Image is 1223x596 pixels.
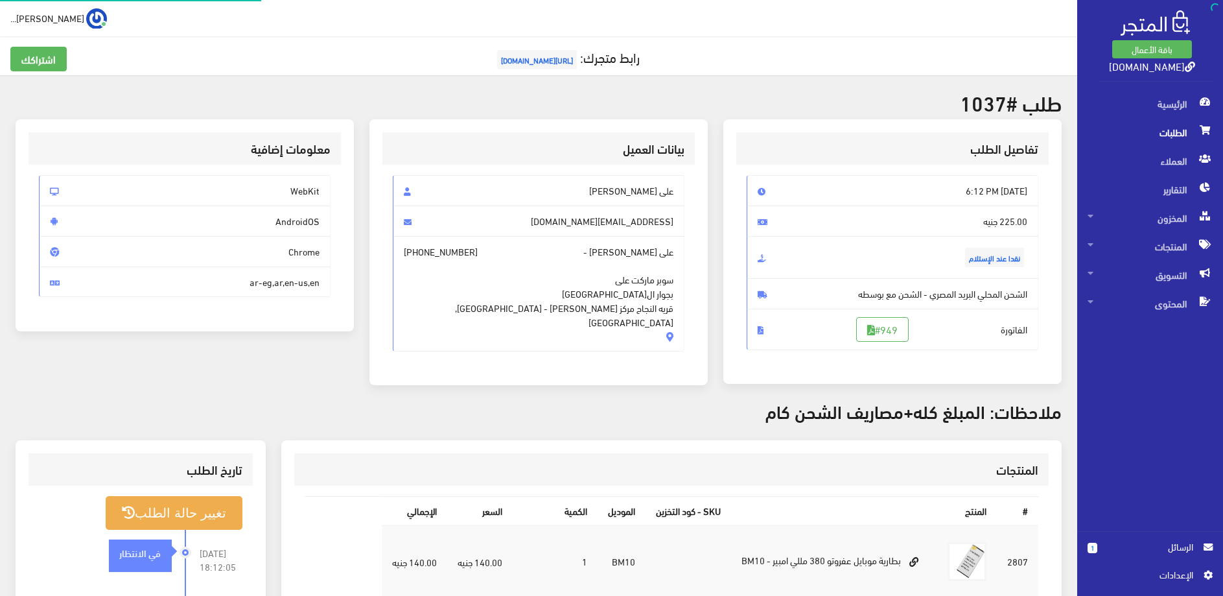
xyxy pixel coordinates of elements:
[16,91,1062,113] h2: طلب #1037
[39,236,331,267] span: Chrome
[856,317,909,342] a: #949
[10,8,107,29] a: ... [PERSON_NAME]...
[1108,540,1193,554] span: الرسائل
[86,8,107,29] img: ...
[10,10,84,26] span: [PERSON_NAME]...
[1088,147,1213,175] span: العملاء
[393,175,684,206] span: على [PERSON_NAME]
[1088,540,1213,567] a: 1 الرسائل
[494,45,640,69] a: رابط متجرك:[URL][DOMAIN_NAME]
[747,175,1038,206] span: [DATE] 6:12 PM
[1098,567,1193,582] span: اﻹعدادات
[1077,289,1223,318] a: المحتوى
[39,267,331,298] span: ar-eg,ar,en-us,en
[1088,232,1213,261] span: المنتجات
[1121,10,1190,36] img: .
[646,497,731,525] th: SKU - كود التخزين
[447,497,513,525] th: السعر
[1088,89,1213,118] span: الرئيسية
[747,309,1038,350] span: الفاتورة
[1077,232,1223,261] a: المنتجات
[747,278,1038,309] span: الشحن المحلي البريد المصري - الشحن مع بوسطه
[1109,56,1195,75] a: [DOMAIN_NAME]
[39,464,242,476] h3: تاريخ الطلب
[1112,40,1192,58] a: باقة الأعمال
[200,546,242,575] span: [DATE] 18:12:05
[965,248,1024,267] span: نقدا عند الإستلام
[1088,118,1213,147] span: الطلبات
[1077,204,1223,232] a: المخزون
[1088,567,1213,588] a: اﻹعدادات
[747,143,1038,155] h3: تفاصيل الطلب
[106,496,242,529] button: تغيير حالة الطلب
[16,507,65,556] iframe: Drift Widget Chat Controller
[404,259,673,329] span: سوبر ماركت على بجوار ال[GEOGRAPHIC_DATA] قريه النجاح مركز [PERSON_NAME] - [GEOGRAPHIC_DATA], [GEO...
[1077,89,1223,118] a: الرئيسية
[497,50,577,69] span: [URL][DOMAIN_NAME]
[747,206,1038,237] span: 225.00 جنيه
[598,497,646,525] th: الموديل
[1077,147,1223,175] a: العملاء
[382,497,447,525] th: اﻹجمالي
[1088,261,1213,289] span: التسويق
[119,545,161,560] strong: في الانتظار
[393,206,684,237] span: [EMAIL_ADDRESS][DOMAIN_NAME]
[1088,175,1213,204] span: التقارير
[1088,543,1097,553] span: 1
[393,236,684,352] span: على [PERSON_NAME] -
[39,143,331,155] h3: معلومات إضافية
[404,244,478,259] span: [PHONE_NUMBER]
[731,497,997,525] th: المنتج
[997,497,1038,525] th: #
[39,206,331,237] span: AndroidOS
[10,47,67,71] a: اشتراكك
[39,175,331,206] span: WebKit
[305,464,1039,476] h3: المنتجات
[1077,175,1223,204] a: التقارير
[513,497,598,525] th: الكمية
[16,401,1062,421] h3: ملاحظات: المبلغ كله+مصاريف الشحن كام
[1088,204,1213,232] span: المخزون
[1088,289,1213,318] span: المحتوى
[1077,118,1223,147] a: الطلبات
[393,143,684,155] h3: بيانات العميل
